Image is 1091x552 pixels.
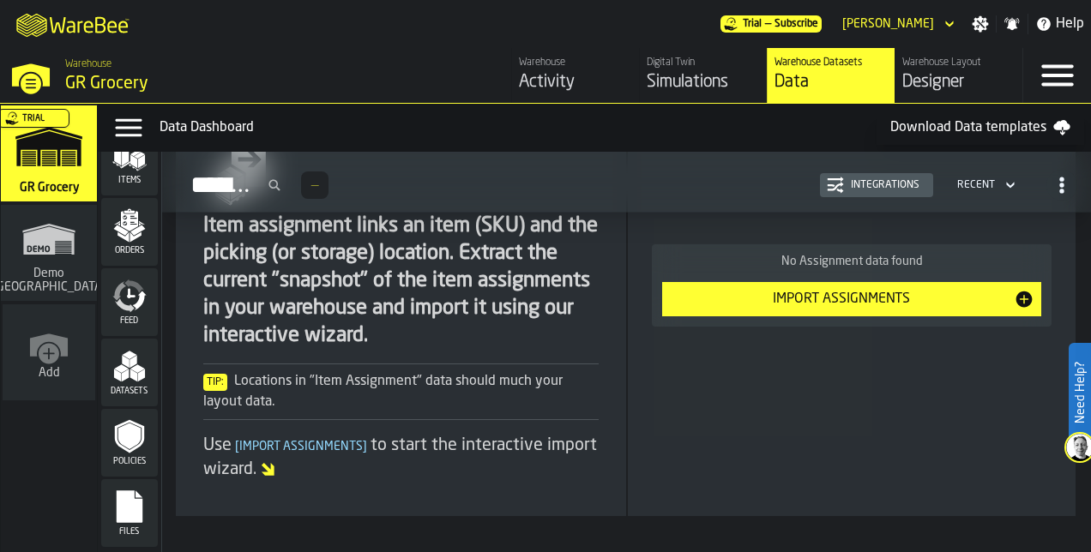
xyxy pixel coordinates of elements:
[101,268,158,337] li: menu Feed
[101,339,158,407] li: menu Datasets
[628,55,1076,516] div: ItemListCard-
[65,72,374,96] div: GR Grocery
[311,179,318,191] span: —
[203,374,227,391] span: Tip:
[101,457,158,466] span: Policies
[1056,14,1084,34] span: Help
[101,316,158,326] span: Feed
[101,387,158,396] span: Datasets
[101,198,158,267] li: menu Orders
[842,17,934,31] div: DropdownMenuValue-Sandhya Gopakumar
[232,441,371,453] span: Import Assignments
[957,179,995,191] div: DropdownMenuValue-4
[639,48,767,103] a: link-to-/wh/i/e451d98b-95f6-4604-91ff-c80219f9c36d/simulations
[203,213,600,350] div: Item assignment links an item (SKU) and the picking (or storage) location. Extract the current "s...
[101,409,158,477] li: menu Policies
[101,527,158,537] span: Files
[203,371,600,412] div: Locations in "Item Assignment" data should much your layout data.
[1028,14,1091,34] label: button-toggle-Help
[767,48,895,103] a: link-to-/wh/i/e451d98b-95f6-4604-91ff-c80219f9c36d/data
[877,111,1084,145] a: Download Data templates
[519,70,632,94] div: Activity
[950,175,1019,195] div: DropdownMenuValue-4
[647,70,760,94] div: Simulations
[160,117,877,138] div: Data Dashboard
[101,128,158,196] li: menu Items
[294,171,335,199] div: ButtonLoadMore-Load More-Prev-First-Last
[101,246,158,255] span: Orders
[902,70,1016,94] div: Designer
[101,479,158,548] li: menu Files
[101,176,158,185] span: Items
[743,18,762,30] span: Trial
[1023,48,1091,103] label: button-toggle-Menu
[997,15,1028,33] label: button-toggle-Notifications
[775,70,888,94] div: Data
[965,15,996,33] label: button-toggle-Settings
[1,205,97,304] a: link-to-/wh/i/16932755-72b9-4ea4-9c69-3f1f3a500823/simulations
[720,15,822,33] div: Menu Subscription
[844,179,926,191] div: Integrations
[1,105,97,205] a: link-to-/wh/i/e451d98b-95f6-4604-91ff-c80219f9c36d/simulations
[662,255,1041,268] div: No Assignment data found
[765,18,771,30] span: —
[3,304,95,404] a: link-to-/wh/new
[65,58,112,70] span: Warehouse
[203,434,600,482] div: Use to start the interactive import wizard.
[669,289,1014,309] div: Import Assignments
[176,55,627,516] div: ItemListCard-
[22,114,45,123] span: Trial
[775,18,818,30] span: Subscribe
[511,48,639,103] a: link-to-/wh/i/e451d98b-95f6-4604-91ff-c80219f9c36d/feed/
[363,441,367,453] span: ]
[647,57,760,69] div: Digital Twin
[820,173,933,197] button: button-Integrations
[835,14,958,34] div: DropdownMenuValue-Sandhya Gopakumar
[162,152,1091,213] h2: button-Assignments
[519,57,632,69] div: Warehouse
[662,282,1041,316] button: button-Import Assignments
[895,48,1022,103] a: link-to-/wh/i/e451d98b-95f6-4604-91ff-c80219f9c36d/designer
[39,366,60,380] span: Add
[235,441,239,453] span: [
[105,111,153,145] label: button-toggle-Data Menu
[1070,345,1089,441] label: Need Help?
[902,57,1016,69] div: Warehouse Layout
[775,57,888,69] div: Warehouse Datasets
[720,15,822,33] a: link-to-/wh/i/e451d98b-95f6-4604-91ff-c80219f9c36d/pricing/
